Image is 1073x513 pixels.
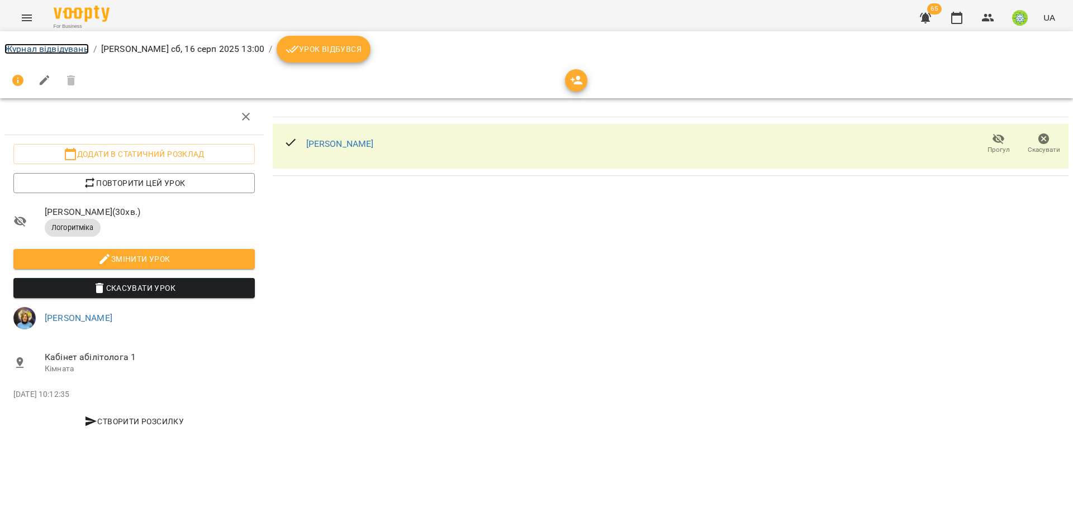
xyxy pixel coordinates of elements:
li: / [93,42,97,56]
p: Кімната [45,363,255,375]
span: Логоритміка [45,223,101,233]
button: Змінити урок [13,249,255,269]
span: 65 [927,3,942,15]
img: Voopty Logo [54,6,110,22]
button: Повторити цей урок [13,173,255,193]
button: UA [1039,7,1060,28]
span: Кабінет абілітолога 1 [45,351,255,364]
span: Скасувати [1028,145,1060,155]
button: Додати в статичний розклад [13,144,255,164]
span: Повторити цей урок [22,176,246,190]
img: 8ec40acc98eb0e9459e318a00da59de5.jpg [1012,10,1028,26]
span: UA [1043,12,1055,23]
span: Змінити урок [22,252,246,266]
span: Створити розсилку [18,415,250,428]
span: Додати в статичний розклад [22,147,246,161]
a: [PERSON_NAME] [45,313,112,323]
span: [PERSON_NAME] ( 30 хв. ) [45,205,255,219]
img: 683213d47c656620da7c5987c66a0b21.jpeg [13,307,36,329]
span: Прогул [987,145,1010,155]
button: Скасувати [1021,128,1066,160]
a: Журнал відвідувань [4,44,89,54]
span: Скасувати Урок [22,281,246,295]
li: / [269,42,272,56]
button: Menu [13,4,40,31]
span: For Business [54,23,110,30]
p: [PERSON_NAME] сб, 16 серп 2025 13:00 [101,42,264,56]
button: Урок відбувся [277,36,371,63]
button: Скасувати Урок [13,278,255,298]
p: [DATE] 10:12:35 [13,389,255,400]
span: Урок відбувся [286,42,362,56]
button: Створити розсилку [13,411,255,432]
button: Прогул [976,128,1021,160]
nav: breadcrumb [4,36,1069,63]
a: [PERSON_NAME] [306,138,374,149]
